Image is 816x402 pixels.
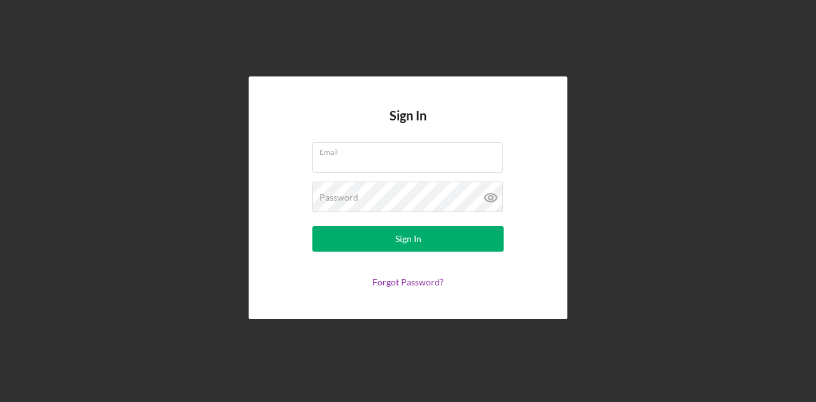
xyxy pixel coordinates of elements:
a: Forgot Password? [372,276,444,287]
label: Password [319,192,358,203]
h4: Sign In [390,108,426,142]
button: Sign In [312,226,504,252]
div: Sign In [395,226,421,252]
label: Email [319,143,503,157]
